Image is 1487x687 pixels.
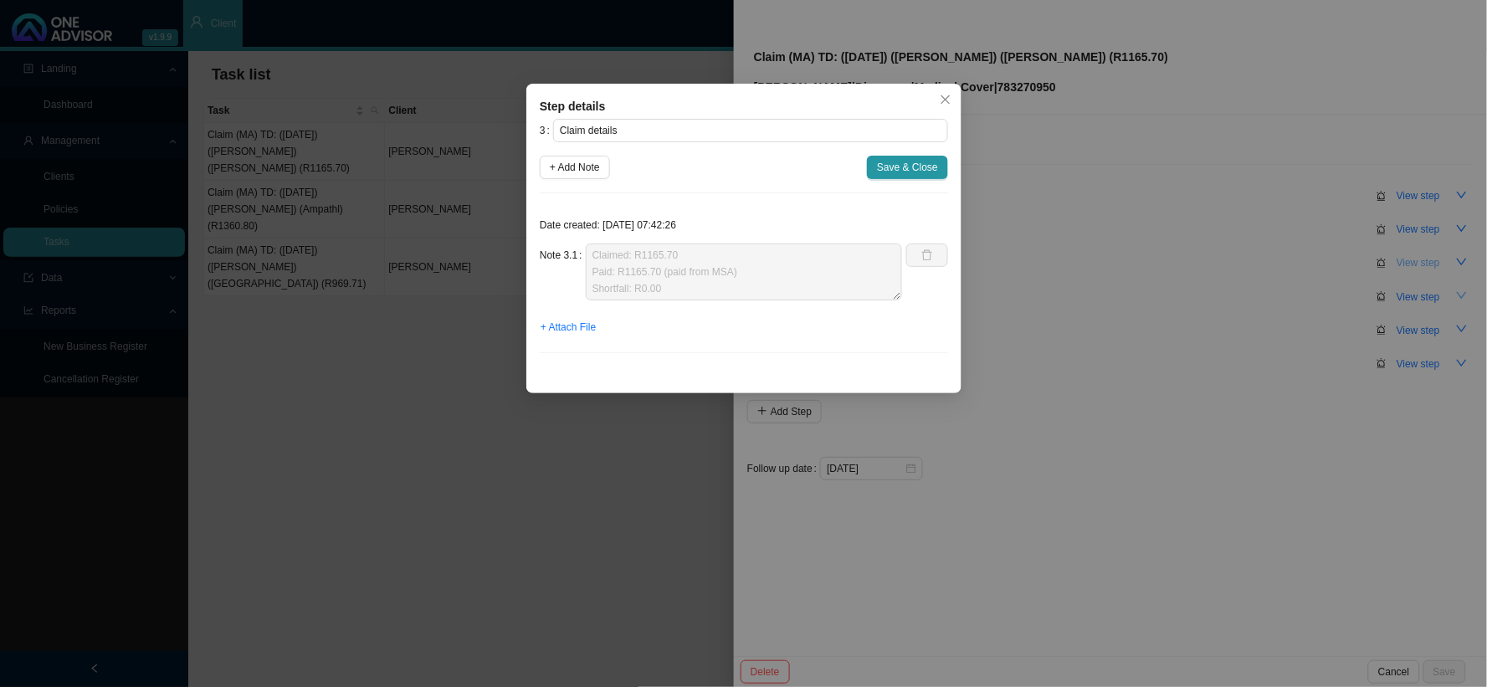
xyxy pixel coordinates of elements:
[550,159,600,176] span: + Add Note
[877,159,938,176] span: Save & Close
[541,319,596,336] span: + Attach File
[540,217,948,233] p: Date created: [DATE] 07:42:26
[940,94,951,105] span: close
[867,156,948,179] button: Save & Close
[540,315,597,339] button: + Attach File
[540,156,610,179] button: + Add Note
[585,244,901,300] textarea: Claimed: R1165.70 Paid: R1165.70 (paid from MSA) Shortfall: R0.00
[540,119,553,142] label: 3
[540,97,948,115] div: Step details
[540,244,586,267] label: Note 3.1
[934,88,957,111] button: Close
